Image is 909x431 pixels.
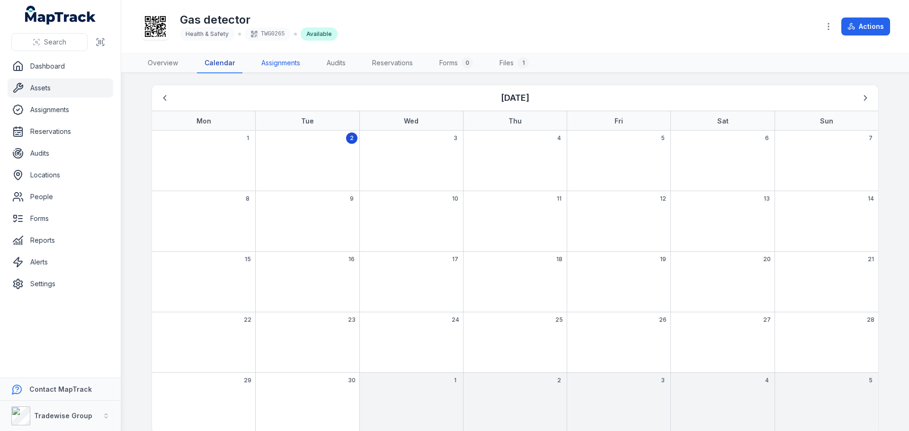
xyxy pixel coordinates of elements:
[8,79,113,97] a: Assets
[452,316,459,324] span: 24
[764,195,770,202] span: 13
[557,134,561,142] span: 4
[501,91,529,105] h3: [DATE]
[34,412,92,420] strong: Tradewise Group
[8,100,113,119] a: Assignments
[301,117,314,125] strong: Tue
[140,53,186,73] a: Overview
[180,12,338,27] h1: Gas detector
[462,57,473,69] div: 0
[661,377,665,384] span: 3
[557,195,561,202] span: 11
[186,30,229,37] span: Health & Safety
[557,377,561,384] span: 2
[765,377,769,384] span: 4
[765,134,769,142] span: 6
[404,117,419,125] strong: Wed
[8,122,113,141] a: Reservations
[245,255,251,263] span: 15
[508,117,522,125] strong: Thu
[8,144,113,163] a: Audits
[8,57,113,76] a: Dashboard
[661,134,665,142] span: 5
[8,187,113,206] a: People
[869,134,873,142] span: 7
[660,255,666,263] span: 19
[555,316,563,324] span: 25
[197,53,242,73] a: Calendar
[660,195,666,202] span: 12
[8,231,113,250] a: Reports
[8,166,113,185] a: Locations
[492,53,536,73] a: Files1
[820,117,833,125] strong: Sun
[717,117,729,125] strong: Sat
[348,377,356,384] span: 30
[615,117,623,125] strong: Fri
[867,316,874,324] span: 28
[247,134,249,142] span: 1
[348,316,356,324] span: 23
[11,33,88,51] button: Search
[196,117,211,125] strong: Mon
[452,255,458,263] span: 17
[245,27,290,41] div: TWG0265
[8,274,113,293] a: Settings
[254,53,308,73] a: Assignments
[350,134,354,142] span: 2
[246,195,250,202] span: 8
[763,255,771,263] span: 20
[763,316,771,324] span: 27
[454,134,457,142] span: 3
[454,377,456,384] span: 1
[244,316,251,324] span: 22
[244,377,251,384] span: 29
[350,195,354,202] span: 9
[8,253,113,272] a: Alerts
[452,195,458,202] span: 10
[659,316,667,324] span: 26
[841,18,890,35] button: Actions
[868,255,874,263] span: 21
[856,89,874,107] button: Next
[868,195,874,202] span: 14
[8,209,113,228] a: Forms
[156,89,174,107] button: Previous
[556,255,562,263] span: 18
[348,255,355,263] span: 16
[25,6,96,25] a: MapTrack
[44,37,66,47] span: Search
[869,377,873,384] span: 5
[517,57,529,69] div: 1
[432,53,481,73] a: Forms0
[319,53,353,73] a: Audits
[29,385,92,393] strong: Contact MapTrack
[365,53,420,73] a: Reservations
[301,27,338,41] div: Available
